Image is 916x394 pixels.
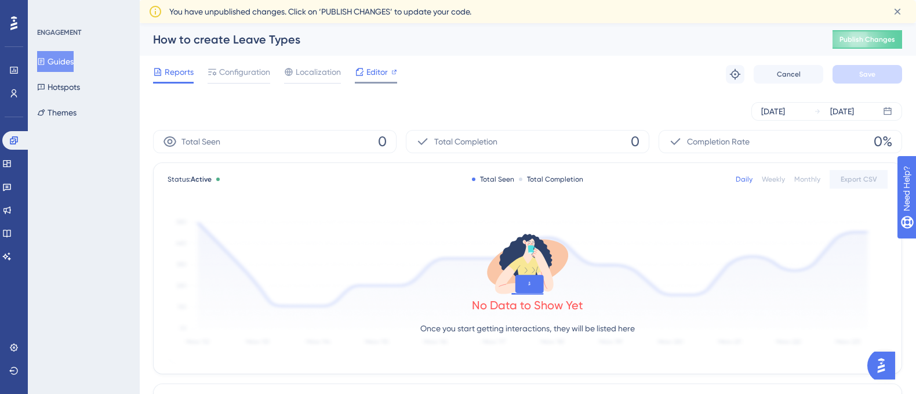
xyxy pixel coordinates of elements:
[754,65,823,84] button: Cancel
[859,70,875,79] span: Save
[839,35,895,44] span: Publish Changes
[777,70,801,79] span: Cancel
[830,170,888,189] button: Export CSV
[37,28,81,37] div: ENGAGEMENT
[631,132,639,151] span: 0
[366,65,388,79] span: Editor
[420,321,635,335] p: Once you start getting interactions, they will be listed here
[794,175,820,184] div: Monthly
[296,65,341,79] span: Localization
[762,175,785,184] div: Weekly
[519,175,583,184] div: Total Completion
[830,104,854,118] div: [DATE]
[874,132,892,151] span: 0%
[27,3,72,17] span: Need Help?
[378,132,387,151] span: 0
[168,175,212,184] span: Status:
[833,65,902,84] button: Save
[37,77,80,97] button: Hotspots
[761,104,785,118] div: [DATE]
[165,65,194,79] span: Reports
[434,135,497,149] span: Total Completion
[472,175,514,184] div: Total Seen
[736,175,753,184] div: Daily
[219,65,270,79] span: Configuration
[191,175,212,183] span: Active
[153,31,804,48] div: How to create Leave Types
[472,297,583,313] div: No Data to Show Yet
[37,51,74,72] button: Guides
[833,30,902,49] button: Publish Changes
[867,348,902,383] iframe: UserGuiding AI Assistant Launcher
[181,135,220,149] span: Total Seen
[37,102,77,123] button: Themes
[687,135,750,149] span: Completion Rate
[169,5,471,19] span: You have unpublished changes. Click on ‘PUBLISH CHANGES’ to update your code.
[841,175,877,184] span: Export CSV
